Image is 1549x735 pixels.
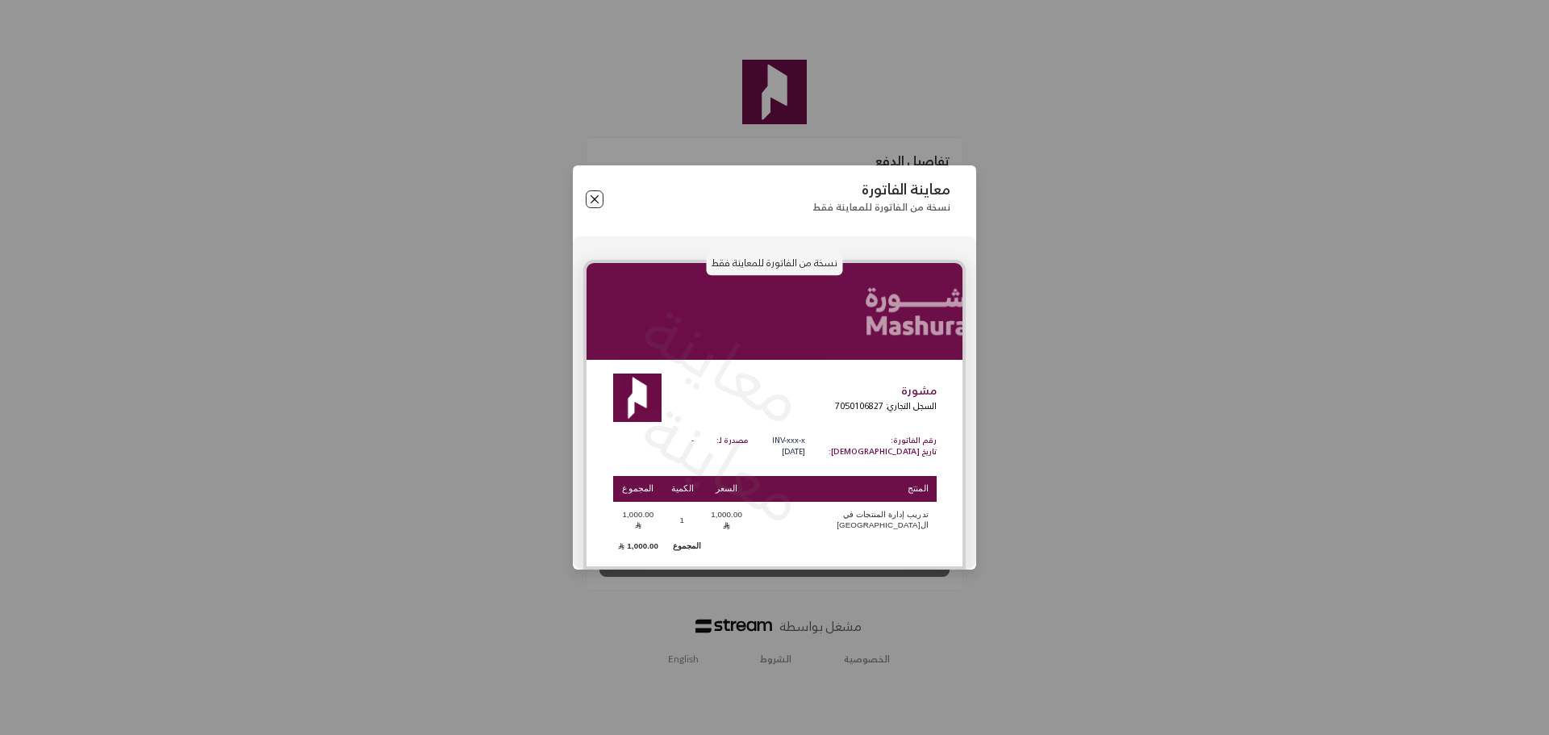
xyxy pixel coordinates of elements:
[613,538,664,554] td: 1,000.00
[702,503,752,537] td: 1,000.00
[663,538,701,554] td: المجموع
[586,190,603,208] button: Close
[829,435,937,447] p: رقم الفاتورة:
[707,250,843,276] p: نسخة من الفاتورة للمعاينة فقط
[835,382,937,399] p: مشورة
[812,181,950,198] p: معاينة الفاتورة
[613,435,694,447] p: -
[812,201,950,213] p: نسخة من الفاتورة للمعاينة فقط
[752,476,937,503] th: المنتج
[613,503,664,537] td: 1,000.00
[613,474,937,557] table: Products
[674,515,691,526] span: 1
[626,279,823,449] p: معاينة
[835,399,937,413] p: السجل التجاري: 7050106827
[752,503,937,537] td: تدريب إدارة المنتجات في ال[GEOGRAPHIC_DATA]
[613,476,664,503] th: المجموع
[829,446,937,458] p: تاريخ [DEMOGRAPHIC_DATA]:
[587,263,962,360] img: Linkedin%20Banner%20-%20Mashurah%20%283%29_mwsyu.png
[626,378,823,548] p: معاينة
[613,374,662,422] img: Logo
